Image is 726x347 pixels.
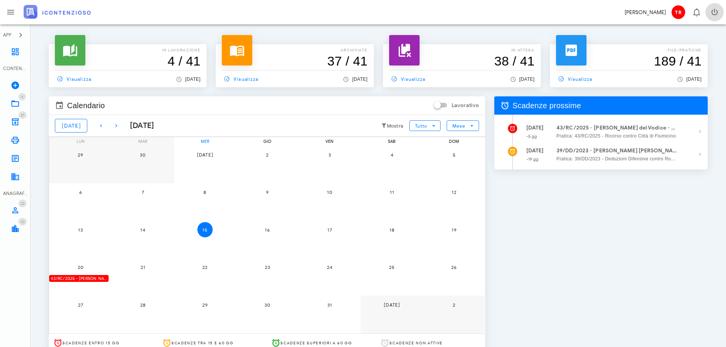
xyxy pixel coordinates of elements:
button: 30 [135,147,151,162]
button: 3 [322,147,337,162]
p: In lavorazione [55,47,200,53]
strong: 43/RC/2025 - [PERSON_NAME] del Vodice - Deposita la Costituzione in [GEOGRAPHIC_DATA] [556,124,678,132]
span: 10 [322,189,337,195]
span: [DATE] [686,77,702,82]
span: Scadenze tra 15 e 60 gg [171,341,233,345]
button: 18 [384,222,399,237]
span: 26 [446,264,462,270]
span: 24 [322,264,337,270]
button: 7 [135,185,151,200]
span: Scadenze entro 15 gg [63,341,119,345]
button: 12 [446,185,462,200]
span: 6 [73,189,88,195]
span: 13 [73,227,88,233]
span: 16 [260,227,275,233]
span: [DATE] [352,77,367,82]
span: Distintivo [18,200,27,207]
span: 12 [446,189,462,195]
strong: 39/DD/2023 - [PERSON_NAME] [PERSON_NAME] - Impugnare la Decisione del Giudice (Favorevole) [556,147,678,155]
span: 30 [135,152,151,158]
span: 14 [135,227,151,233]
button: 17 [322,222,337,237]
span: 18 [384,227,399,233]
span: 9 [260,189,275,195]
button: Mese [447,120,479,131]
span: [DATE] [61,123,81,129]
div: ANAGRAFICA [3,190,27,197]
small: Mostra [387,123,404,129]
button: 31 [322,297,337,312]
img: logo-text-2x.png [24,5,91,19]
button: [DATE] [197,147,213,162]
button: 2 [446,297,462,312]
span: [DATE] [383,302,400,308]
button: 10 [322,185,337,200]
a: Visualizza [222,74,261,84]
span: Distintivo [18,111,27,119]
span: 22 [197,264,213,270]
span: Pratica: 39/DD/2023 - Deduzioni Difensive contro Roma Capitale Dipartimento Risorse Economiche Di... [556,155,678,163]
button: 2 [260,147,275,162]
span: 5 [446,152,462,158]
span: Distintivo [18,218,27,225]
button: 13 [73,222,88,237]
span: Calendario [67,99,105,112]
span: 28 [135,302,151,308]
h3: 38 / 41 [389,53,535,69]
button: 8 [197,185,213,200]
span: Pratica: 43/RC/2025 - Ricorso contro Città di Fiumicino [556,132,678,140]
span: Visualizza [556,75,593,82]
button: 27 [73,297,88,312]
span: Visualizza [55,75,91,82]
span: [DATE] [185,77,200,82]
button: Distintivo [687,3,705,21]
div: lun [49,137,112,146]
div: [PERSON_NAME] [625,8,666,16]
h3: 37 / 41 [222,53,367,69]
button: [DATE] [384,297,399,312]
div: CONTENZIOSO [3,65,27,72]
button: 22 [197,260,213,275]
span: 29 [197,302,213,308]
button: 30 [260,297,275,312]
button: 21 [135,260,151,275]
div: gio [236,137,298,146]
p: archiviate [222,47,367,53]
div: 43/RC/2025 - [PERSON_NAME] del Vodice - Deposita la Costituzione in [GEOGRAPHIC_DATA] [49,275,109,282]
a: Visualizza [55,74,95,84]
span: 8 [197,189,213,195]
span: Visualizza [222,75,258,82]
span: 22 [21,201,24,206]
span: 4 [384,152,399,158]
div: sab [361,137,423,146]
button: 5 [446,147,462,162]
button: 4 [384,147,399,162]
button: 11 [384,185,399,200]
span: 2 [446,302,462,308]
span: 7 [135,189,151,195]
small: -19 gg [526,157,539,162]
span: Distintivo [18,93,26,101]
button: 6 [73,185,88,200]
span: TR [672,5,685,19]
button: 23 [260,260,275,275]
span: Scadenze superiori a 60 gg [280,341,352,345]
span: 10 [21,219,24,224]
span: 17 [322,227,337,233]
span: 19 [446,227,462,233]
span: Visualizza [389,75,426,82]
button: [DATE] [55,119,87,133]
span: [DATE] [197,152,213,158]
span: 30 [260,302,275,308]
span: 21 [135,264,151,270]
button: 29 [73,147,88,162]
button: 26 [446,260,462,275]
button: 29 [197,297,213,312]
span: 15 [197,227,213,233]
span: 37 [21,113,24,118]
span: 4 [21,94,23,99]
h3: 4 / 41 [55,53,200,69]
span: 2 [260,152,275,158]
button: TR [669,3,687,21]
button: 20 [73,260,88,275]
